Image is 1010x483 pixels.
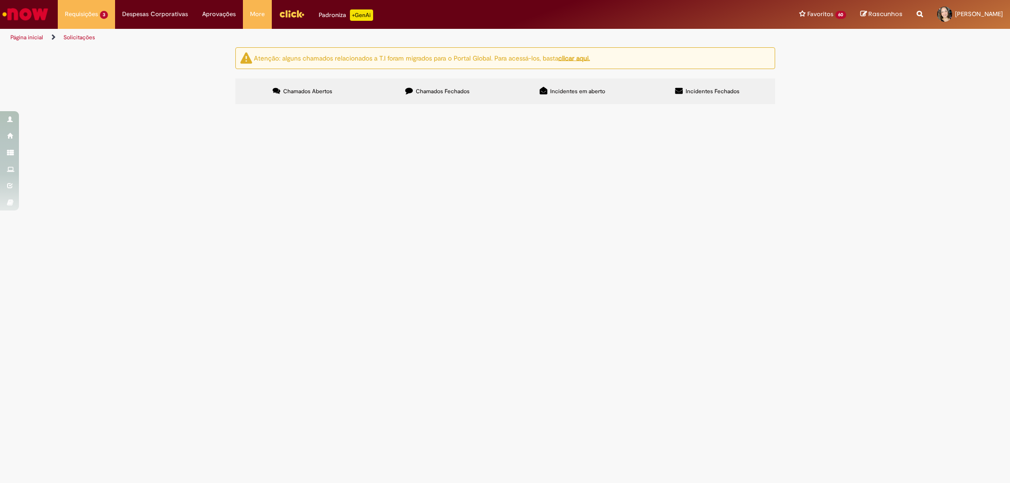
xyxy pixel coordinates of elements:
[558,53,590,62] a: clicar aqui.
[807,9,833,19] span: Favoritos
[63,34,95,41] a: Solicitações
[122,9,188,19] span: Despesas Corporativas
[835,11,846,19] span: 60
[283,88,332,95] span: Chamados Abertos
[202,9,236,19] span: Aprovações
[686,88,740,95] span: Incidentes Fechados
[319,9,373,21] div: Padroniza
[868,9,903,18] span: Rascunhos
[100,11,108,19] span: 3
[416,88,470,95] span: Chamados Fechados
[350,9,373,21] p: +GenAi
[860,10,903,19] a: Rascunhos
[1,5,50,24] img: ServiceNow
[955,10,1003,18] span: [PERSON_NAME]
[550,88,605,95] span: Incidentes em aberto
[7,29,666,46] ul: Trilhas de página
[65,9,98,19] span: Requisições
[279,7,304,21] img: click_logo_yellow_360x200.png
[254,53,590,62] ng-bind-html: Atenção: alguns chamados relacionados a T.I foram migrados para o Portal Global. Para acessá-los,...
[250,9,265,19] span: More
[10,34,43,41] a: Página inicial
